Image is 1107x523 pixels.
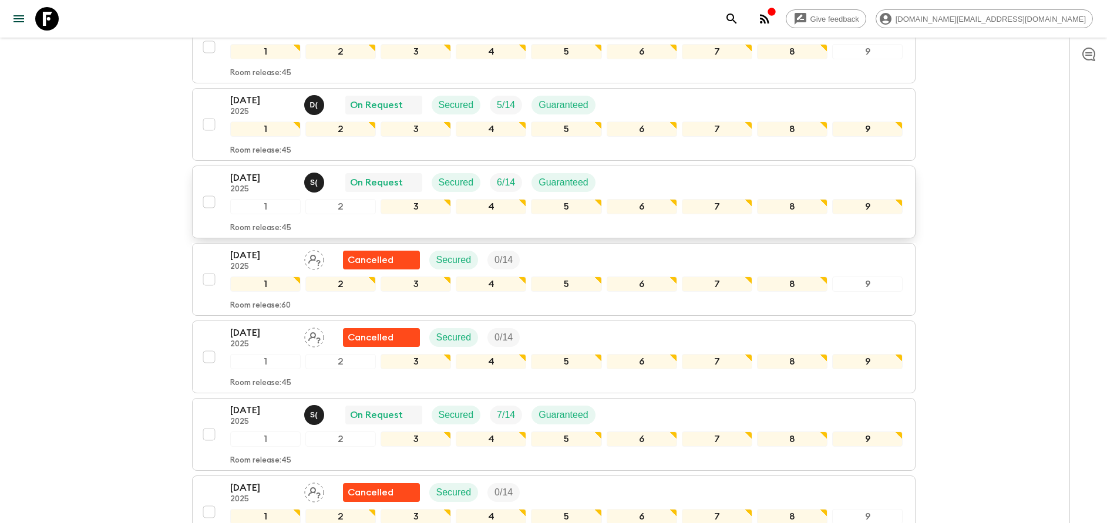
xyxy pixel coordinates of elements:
[456,431,526,447] div: 4
[531,431,601,447] div: 5
[607,122,677,137] div: 6
[607,431,677,447] div: 6
[682,431,752,447] div: 7
[230,185,295,194] p: 2025
[786,9,866,28] a: Give feedback
[381,122,451,137] div: 3
[230,69,291,78] p: Room release: 45
[381,199,451,214] div: 3
[531,122,601,137] div: 5
[456,276,526,292] div: 4
[348,330,393,345] p: Cancelled
[436,253,472,267] p: Secured
[305,354,376,369] div: 2
[230,354,301,369] div: 1
[494,330,513,345] p: 0 / 14
[343,483,420,502] div: Flash Pack cancellation
[310,178,318,187] p: S (
[230,431,301,447] div: 1
[490,173,522,192] div: Trip Fill
[192,11,916,83] button: [DATE]2025Assign pack leaderFlash Pack cancellationSecuredTrip Fill123456789Room release:45
[487,483,520,502] div: Trip Fill
[343,328,420,347] div: Flash Pack cancellation
[432,96,481,114] div: Secured
[720,7,743,31] button: search adventures
[456,122,526,137] div: 4
[757,276,827,292] div: 8
[381,276,451,292] div: 3
[350,408,403,422] p: On Request
[304,331,324,340] span: Assign pack leader
[539,408,588,422] p: Guaranteed
[832,431,903,447] div: 9
[230,146,291,156] p: Room release: 45
[304,99,327,108] span: Dedi (Komang) Wardana
[230,495,295,504] p: 2025
[310,100,318,110] p: D (
[230,248,295,262] p: [DATE]
[757,199,827,214] div: 8
[192,320,916,393] button: [DATE]2025Assign pack leaderFlash Pack cancellationSecuredTrip Fill123456789Room release:45
[192,398,916,471] button: [DATE]2025Shandy (Putu) Sandhi Astra JuniawanOn RequestSecuredTrip FillGuaranteed123456789Room re...
[304,486,324,495] span: Assign pack leader
[305,199,376,214] div: 2
[230,417,295,427] p: 2025
[757,431,827,447] div: 8
[304,176,327,185] span: Shandy (Putu) Sandhi Astra Juniawan
[490,406,522,424] div: Trip Fill
[531,354,601,369] div: 5
[497,176,515,190] p: 6 / 14
[682,199,752,214] div: 7
[350,98,403,112] p: On Request
[607,44,677,59] div: 6
[497,408,515,422] p: 7 / 14
[436,485,472,500] p: Secured
[310,410,318,420] p: S (
[230,301,291,311] p: Room release: 60
[439,98,474,112] p: Secured
[539,98,588,112] p: Guaranteed
[832,122,903,137] div: 9
[304,254,324,263] span: Assign pack leader
[494,485,513,500] p: 0 / 14
[350,176,403,190] p: On Request
[832,276,903,292] div: 9
[192,243,916,316] button: [DATE]2025Assign pack leaderFlash Pack cancellationSecuredTrip Fill123456789Room release:60
[305,122,376,137] div: 2
[757,44,827,59] div: 8
[304,95,327,115] button: D(
[682,354,752,369] div: 7
[230,276,301,292] div: 1
[487,328,520,347] div: Trip Fill
[230,44,301,59] div: 1
[682,276,752,292] div: 7
[192,166,916,238] button: [DATE]2025Shandy (Putu) Sandhi Astra JuniawanOn RequestSecuredTrip FillGuaranteed123456789Room re...
[456,199,526,214] div: 4
[757,354,827,369] div: 8
[494,253,513,267] p: 0 / 14
[429,483,479,502] div: Secured
[487,251,520,269] div: Trip Fill
[607,276,677,292] div: 6
[381,431,451,447] div: 3
[497,98,515,112] p: 5 / 14
[192,88,916,161] button: [DATE]2025Dedi (Komang) WardanaOn RequestSecuredTrip FillGuaranteed123456789Room release:45
[436,330,472,345] p: Secured
[230,171,295,185] p: [DATE]
[230,379,291,388] p: Room release: 45
[305,276,376,292] div: 2
[607,354,677,369] div: 6
[230,107,295,117] p: 2025
[432,406,481,424] div: Secured
[304,173,327,193] button: S(
[7,7,31,31] button: menu
[305,431,376,447] div: 2
[429,251,479,269] div: Secured
[230,262,295,272] p: 2025
[348,253,393,267] p: Cancelled
[432,173,481,192] div: Secured
[230,340,295,349] p: 2025
[889,15,1092,23] span: [DOMAIN_NAME][EMAIL_ADDRESS][DOMAIN_NAME]
[230,326,295,340] p: [DATE]
[682,44,752,59] div: 7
